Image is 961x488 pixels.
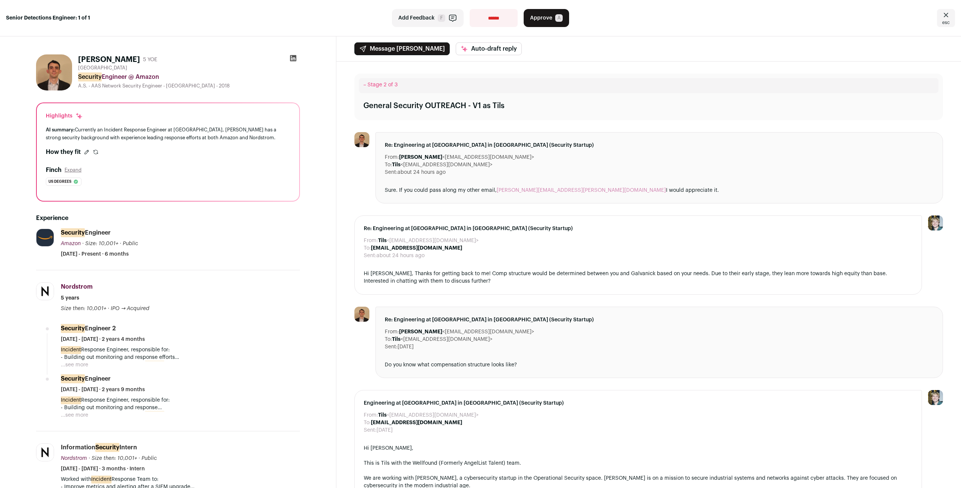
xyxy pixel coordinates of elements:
[61,404,300,411] p: - Building out monitoring and response
[385,187,934,194] div: Sure. If you could pass along my other email, I would appreciate it.
[392,161,493,169] dd: <[EMAIL_ADDRESS][DOMAIN_NAME]>
[61,241,81,246] span: Amazon
[524,9,569,27] button: Approve A
[497,188,666,193] a: [PERSON_NAME][EMAIL_ADDRESS][PERSON_NAME][DOMAIN_NAME]
[392,9,464,27] button: Add Feedback F
[385,169,398,176] dt: Sent:
[46,166,62,175] h2: Finch
[61,250,129,258] span: [DATE] - Present · 6 months
[6,14,90,22] strong: Senior Detections Engineer: 1 of 1
[46,126,290,142] div: Currently an Incident Response Engineer at [GEOGRAPHIC_DATA], [PERSON_NAME] has a strong security...
[364,444,913,452] div: Hi [PERSON_NAME],
[61,411,88,419] button: ...see more
[61,284,93,290] span: Nordstrom
[91,475,111,483] mark: Incident
[385,154,399,161] dt: From:
[364,419,371,426] dt: To:
[61,324,116,333] div: Engineer 2
[385,336,392,343] dt: To:
[377,426,393,434] dd: [DATE]
[61,396,300,404] p: Response Engineer, responsible for:
[78,83,300,89] div: A.S. - AAS Network Security Engineer - [GEOGRAPHIC_DATA] - 2018
[61,229,111,237] div: Engineer
[385,161,392,169] dt: To:
[82,241,118,246] span: · Size: 10,001+
[942,20,950,26] span: esc
[61,476,300,483] p: Worked with Response Team to:
[89,456,137,461] span: · Size then: 10,001+
[354,42,450,55] button: Message [PERSON_NAME]
[142,456,157,461] span: Public
[392,336,493,343] dd: <[EMAIL_ADDRESS][DOMAIN_NAME]>
[61,443,137,452] div: Information Intern
[46,148,81,157] h2: How they fit
[364,244,371,252] dt: To:
[65,167,81,173] button: Expand
[61,465,145,473] span: [DATE] - [DATE] · 3 months · Intern
[385,316,934,324] span: Re: Engineering at [GEOGRAPHIC_DATA] in [GEOGRAPHIC_DATA] (Security Startup)
[364,411,378,419] dt: From:
[937,9,955,27] a: Close
[36,444,54,461] img: 3760891dd8eeab913a4e12affc083c4c9e34a82b5e60c6d349f68cdd30d97f73.jpg
[143,56,157,63] div: 5 YOE
[368,82,398,87] span: Stage 2 of 3
[61,386,145,393] span: [DATE] - [DATE] · 2 years 9 months
[364,399,913,407] span: Engineering at [GEOGRAPHIC_DATA] in [GEOGRAPHIC_DATA] (Security Startup)
[399,329,442,334] b: [PERSON_NAME]
[78,72,102,81] mark: Security
[61,375,111,383] div: Engineer
[36,54,72,90] img: e9be1c671413b620a66499bb8f0a56a471a6043cb7f8f63beb4fa1253ca1049c.jpg
[364,270,913,285] div: Hi [PERSON_NAME], Thanks for getting back to me! Comp structure would be determined between you a...
[378,237,479,244] dd: <[EMAIL_ADDRESS][DOMAIN_NAME]>
[145,361,164,369] mark: security
[78,65,127,71] span: [GEOGRAPHIC_DATA]
[399,154,534,161] dd: <[EMAIL_ADDRESS][DOMAIN_NAME]>
[145,411,164,419] mark: security
[364,459,913,467] div: This is Tils with the Wellfound (Formerly AngelList Talent) team.
[61,354,300,361] p: - Building out monitoring and response efforts
[398,343,414,351] dd: [DATE]
[371,420,462,425] b: [EMAIL_ADDRESS][DOMAIN_NAME]
[46,127,75,132] span: AI summary:
[61,336,145,343] span: [DATE] - [DATE] · 2 years 4 months
[363,101,505,111] div: General Security OUTREACH - V1 as Tils
[398,169,446,176] dd: about 24 hours ago
[385,343,398,351] dt: Sent:
[36,283,54,300] img: 3760891dd8eeab913a4e12affc083c4c9e34a82b5e60c6d349f68cdd30d97f73.jpg
[61,346,81,354] mark: Incident
[139,455,140,462] span: ·
[46,112,83,120] div: Highlights
[371,246,462,251] b: [EMAIL_ADDRESS][DOMAIN_NAME]
[928,390,943,405] img: 6494470-medium_jpg
[61,361,88,369] button: ...see more
[61,306,106,311] span: Size then: 10,001+
[378,238,387,243] b: Tils
[385,142,934,149] span: Re: Engineering at [GEOGRAPHIC_DATA] in [GEOGRAPHIC_DATA] (Security Startup)
[120,240,121,247] span: ·
[48,178,71,185] span: Us degrees
[456,42,522,55] button: Auto-draft reply
[385,328,399,336] dt: From:
[928,215,943,230] img: 6494470-medium_jpg
[354,307,369,322] img: e9be1c671413b620a66499bb8f0a56a471a6043cb7f8f63beb4fa1253ca1049c.jpg
[36,214,300,223] h2: Experience
[398,14,435,22] span: Add Feedback
[392,337,401,342] b: Tils
[364,426,377,434] dt: Sent:
[399,155,442,160] b: [PERSON_NAME]
[61,324,85,333] mark: Security
[95,443,119,452] mark: Security
[78,54,140,65] h1: [PERSON_NAME]
[530,14,552,22] span: Approve
[61,456,87,461] span: Nordstrom
[438,14,445,22] span: F
[378,411,479,419] dd: <[EMAIL_ADDRESS][DOMAIN_NAME]>
[378,413,387,418] b: Tils
[78,72,300,81] div: Engineer @ Amazon
[111,306,149,311] span: IPO → Acquired
[36,229,54,246] img: e36df5e125c6fb2c61edd5a0d3955424ed50ce57e60c515fc8d516ef803e31c7.jpg
[363,82,366,87] span: –
[61,228,85,237] mark: Security
[61,374,85,383] mark: Security
[364,225,913,232] span: Re: Engineering at [GEOGRAPHIC_DATA] in [GEOGRAPHIC_DATA] (Security Startup)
